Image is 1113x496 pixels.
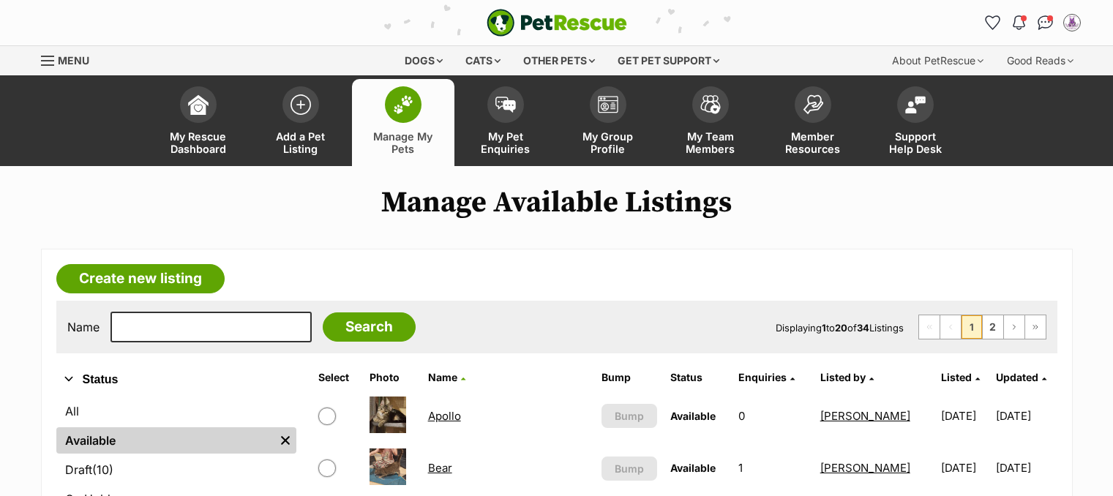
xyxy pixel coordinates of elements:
[56,456,296,483] a: Draft
[670,410,716,422] span: Available
[659,79,762,166] a: My Team Members
[732,443,812,493] td: 1
[835,322,847,334] strong: 20
[56,370,296,389] button: Status
[918,315,1046,339] nav: Pagination
[428,409,461,423] a: Apollo
[615,461,644,476] span: Bump
[820,371,874,383] a: Listed by
[670,462,716,474] span: Available
[352,79,454,166] a: Manage My Pets
[92,461,113,478] span: (10)
[1034,11,1057,34] a: Conversations
[996,371,1038,383] span: Updated
[67,320,100,334] label: Name
[615,408,644,424] span: Bump
[738,371,795,383] a: Enquiries
[822,322,826,334] strong: 1
[370,130,436,155] span: Manage My Pets
[487,9,627,37] a: PetRescue
[56,398,296,424] a: All
[513,46,605,75] div: Other pets
[473,130,539,155] span: My Pet Enquiries
[393,95,413,114] img: manage-my-pets-icon-02211641906a0b7f246fdf0571729dbe1e7629f14944591b6c1af311fb30b64b.svg
[364,366,421,389] th: Photo
[664,366,732,389] th: Status
[250,79,352,166] a: Add a Pet Listing
[323,312,416,342] input: Search
[58,54,89,67] span: Menu
[882,46,994,75] div: About PetRescue
[803,94,823,114] img: member-resources-icon-8e73f808a243e03378d46382f2149f9095a855e16c252ad45f914b54edf8863c.svg
[820,409,910,423] a: [PERSON_NAME]
[941,371,972,383] span: Listed
[996,371,1046,383] a: Updated
[268,130,334,155] span: Add a Pet Listing
[602,404,657,428] button: Bump
[455,46,511,75] div: Cats
[596,366,663,389] th: Bump
[935,391,994,441] td: [DATE]
[996,391,1055,441] td: [DATE]
[882,130,948,155] span: Support Help Desk
[1013,15,1024,30] img: notifications-46538b983faf8c2785f20acdc204bb7945ddae34d4c08c2a6579f10ce5e182be.svg
[905,96,926,113] img: help-desk-icon-fdf02630f3aa405de69fd3d07c3f3aa587a6932b1a1747fa1d2bba05be0121f9.svg
[1025,315,1046,339] a: Last page
[147,79,250,166] a: My Rescue Dashboard
[780,130,846,155] span: Member Resources
[981,11,1084,34] ul: Account quick links
[857,322,869,334] strong: 34
[1060,11,1084,34] button: My account
[454,79,557,166] a: My Pet Enquiries
[935,443,994,493] td: [DATE]
[41,46,100,72] a: Menu
[487,9,627,37] img: logo-e224e6f780fb5917bec1dbf3a21bbac754714ae5b6737aabdf751b685950b380.svg
[762,79,864,166] a: Member Resources
[598,96,618,113] img: group-profile-icon-3fa3cf56718a62981997c0bc7e787c4b2cf8bcc04b72c1350f741eb67cf2f40e.svg
[1038,15,1053,30] img: chat-41dd97257d64d25036548639549fe6c8038ab92f7586957e7f3b1b290dea8141.svg
[1065,15,1079,30] img: Robyn Hunter profile pic
[738,371,787,383] span: translation missing: en.admin.listings.index.attributes.enquiries
[56,264,225,293] a: Create new listing
[56,427,274,454] a: Available
[291,94,311,115] img: add-pet-listing-icon-0afa8454b4691262ce3f59096e99ab1cd57d4a30225e0717b998d2c9b9846f56.svg
[428,371,465,383] a: Name
[776,322,904,334] span: Displaying to of Listings
[1008,11,1031,34] button: Notifications
[428,371,457,383] span: Name
[983,315,1003,339] a: Page 2
[962,315,982,339] span: Page 1
[428,461,452,475] a: Bear
[864,79,967,166] a: Support Help Desk
[165,130,231,155] span: My Rescue Dashboard
[1004,315,1024,339] a: Next page
[941,371,980,383] a: Listed
[394,46,453,75] div: Dogs
[919,315,940,339] span: First page
[940,315,961,339] span: Previous page
[188,94,209,115] img: dashboard-icon-eb2f2d2d3e046f16d808141f083e7271f6b2e854fb5c12c21221c1fb7104beca.svg
[820,461,910,475] a: [PERSON_NAME]
[820,371,866,383] span: Listed by
[607,46,730,75] div: Get pet support
[700,95,721,114] img: team-members-icon-5396bd8760b3fe7c0b43da4ab00e1e3bb1a5d9ba89233759b79545d2d3fc5d0d.svg
[602,456,657,481] button: Bump
[981,11,1005,34] a: Favourites
[996,443,1055,493] td: [DATE]
[312,366,362,389] th: Select
[575,130,641,155] span: My Group Profile
[732,391,812,441] td: 0
[997,46,1084,75] div: Good Reads
[274,427,296,454] a: Remove filter
[495,97,516,113] img: pet-enquiries-icon-7e3ad2cf08bfb03b45e93fb7055b45f3efa6380592205ae92323e6603595dc1f.svg
[678,130,743,155] span: My Team Members
[557,79,659,166] a: My Group Profile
